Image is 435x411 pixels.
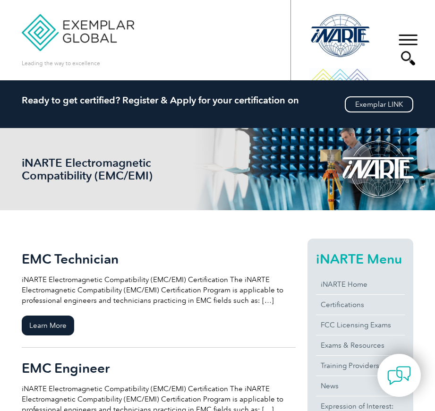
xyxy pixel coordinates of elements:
a: Training Providers [316,356,405,376]
h1: iNARTE Electromagnetic Compatibility (EMC/EMI) [22,156,163,182]
p: Leading the way to excellence [22,58,100,68]
span: Learn More [22,316,74,335]
h2: Ready to get certified? Register & Apply for your certification on [22,94,413,106]
a: Certifications [316,295,405,315]
p: iNARTE Electromagnetic Compatibility (EMC/EMI) Certification The iNARTE Electromagnetic Compatibi... [22,274,296,306]
a: iNARTE Home [316,274,405,294]
a: EMC Technician iNARTE Electromagnetic Compatibility (EMC/EMI) Certification The iNARTE Electromag... [22,239,296,348]
img: contact-chat.png [387,364,411,387]
a: FCC Licensing Exams [316,315,405,335]
h2: EMC Technician [22,251,296,266]
a: News [316,376,405,396]
a: Exams & Resources [316,335,405,355]
h2: iNARTE Menu [316,251,405,266]
h2: EMC Engineer [22,360,296,376]
a: Exemplar LINK [345,96,413,112]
